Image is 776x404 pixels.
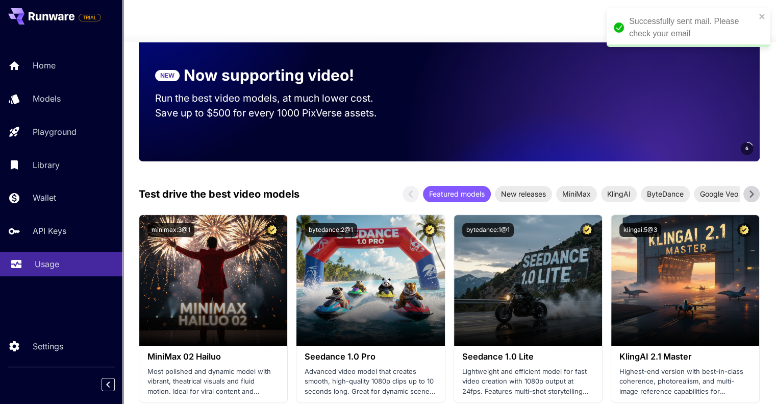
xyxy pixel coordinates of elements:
[556,188,597,199] span: MiniMax
[33,225,66,237] p: API Keys
[139,186,299,202] p: Test drive the best video models
[305,223,357,237] button: bytedance:2@1
[265,223,279,237] button: Certified Model – Vetted for best performance and includes a commercial license.
[79,11,101,23] span: Add your payment card to enable full platform functionality.
[79,14,101,21] span: TRIAL
[641,188,690,199] span: ByteDance
[619,352,751,362] h3: KlingAI 2.1 Master
[160,71,174,80] p: NEW
[305,352,436,362] h3: Seedance 1.0 Pro
[556,186,597,202] div: MiniMax
[759,12,766,20] button: close
[629,15,756,40] div: Successfully sent mail. Please check your email
[611,215,759,346] img: alt
[601,186,637,202] div: KlingAI
[102,378,115,391] button: Collapse sidebar
[619,223,661,237] button: klingai:5@3
[147,367,279,397] p: Most polished and dynamic model with vibrant, theatrical visuals and fluid motion. Ideal for vira...
[462,367,594,397] p: Lightweight and efficient model for fast video creation with 1080p output at 24fps. Features mult...
[694,186,744,202] div: Google Veo
[155,91,393,106] p: Run the best video models, at much lower cost.
[147,352,279,362] h3: MiniMax 02 Hailuo
[184,64,354,87] p: Now supporting video!
[423,223,437,237] button: Certified Model – Vetted for best performance and includes a commercial license.
[139,215,287,346] img: alt
[580,223,594,237] button: Certified Model – Vetted for best performance and includes a commercial license.
[305,367,436,397] p: Advanced video model that creates smooth, high-quality 1080p clips up to 10 seconds long. Great f...
[462,223,514,237] button: bytedance:1@1
[35,258,59,270] p: Usage
[33,92,61,105] p: Models
[495,186,552,202] div: New releases
[423,188,491,199] span: Featured models
[454,215,602,346] img: alt
[694,188,744,199] span: Google Veo
[109,375,122,394] div: Collapse sidebar
[33,192,56,204] p: Wallet
[462,352,594,362] h3: Seedance 1.0 Lite
[737,223,751,237] button: Certified Model – Vetted for best performance and includes a commercial license.
[33,126,77,138] p: Playground
[641,186,690,202] div: ByteDance
[619,367,751,397] p: Highest-end version with best-in-class coherence, photorealism, and multi-image reference capabil...
[33,59,56,72] p: Home
[745,145,748,152] span: 6
[601,188,637,199] span: KlingAI
[495,188,552,199] span: New releases
[33,159,60,171] p: Library
[296,215,444,346] img: alt
[423,186,491,202] div: Featured models
[147,223,194,237] button: minimax:3@1
[33,340,63,352] p: Settings
[155,106,393,121] p: Save up to $500 for every 1000 PixVerse assets.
